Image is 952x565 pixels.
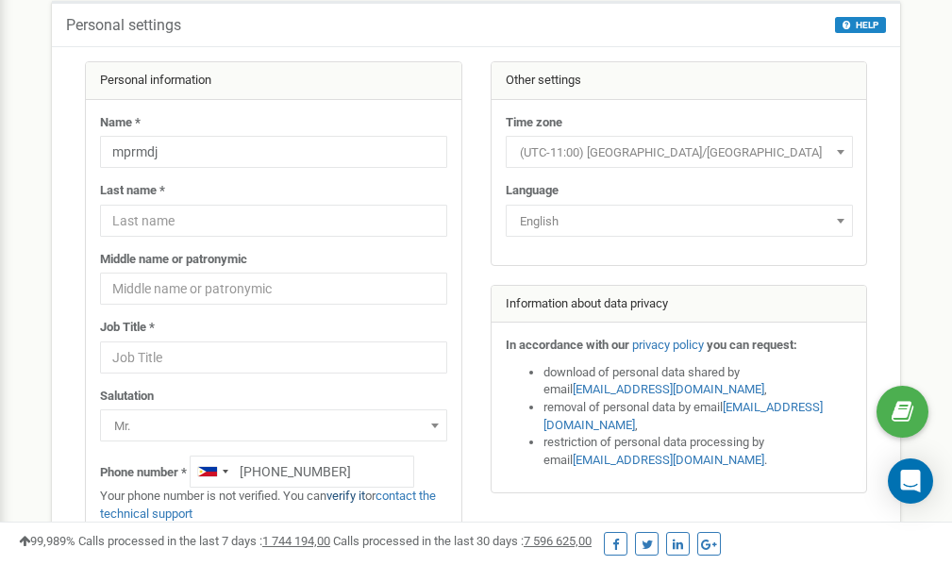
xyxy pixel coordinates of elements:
[524,534,592,548] u: 7 596 625,00
[100,114,141,132] label: Name *
[707,338,797,352] strong: you can request:
[86,62,461,100] div: Personal information
[512,140,846,166] span: (UTC-11:00) Pacific/Midway
[19,534,75,548] span: 99,989%
[573,382,764,396] a: [EMAIL_ADDRESS][DOMAIN_NAME]
[573,453,764,467] a: [EMAIL_ADDRESS][DOMAIN_NAME]
[506,338,629,352] strong: In accordance with our
[100,388,154,406] label: Salutation
[100,341,447,374] input: Job Title
[543,364,853,399] li: download of personal data shared by email ,
[100,464,187,482] label: Phone number *
[835,17,886,33] button: HELP
[262,534,330,548] u: 1 744 194,00
[100,319,155,337] label: Job Title *
[100,251,247,269] label: Middle name or patronymic
[543,400,823,432] a: [EMAIL_ADDRESS][DOMAIN_NAME]
[333,534,592,548] span: Calls processed in the last 30 days :
[543,399,853,434] li: removal of personal data by email ,
[326,489,365,503] a: verify it
[506,136,853,168] span: (UTC-11:00) Pacific/Midway
[492,62,867,100] div: Other settings
[632,338,704,352] a: privacy policy
[100,273,447,305] input: Middle name or patronymic
[543,434,853,469] li: restriction of personal data processing by email .
[191,457,234,487] div: Telephone country code
[78,534,330,548] span: Calls processed in the last 7 days :
[888,458,933,504] div: Open Intercom Messenger
[66,17,181,34] h5: Personal settings
[100,488,447,523] p: Your phone number is not verified. You can or
[100,182,165,200] label: Last name *
[506,114,562,132] label: Time zone
[100,409,447,441] span: Mr.
[190,456,414,488] input: +1-800-555-55-55
[100,205,447,237] input: Last name
[506,205,853,237] span: English
[100,489,436,521] a: contact the technical support
[492,286,867,324] div: Information about data privacy
[107,413,441,440] span: Mr.
[100,136,447,168] input: Name
[512,208,846,235] span: English
[506,182,559,200] label: Language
